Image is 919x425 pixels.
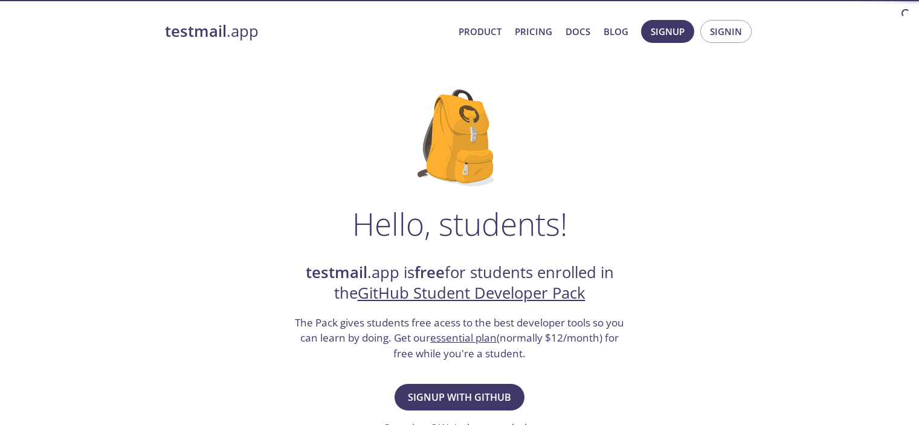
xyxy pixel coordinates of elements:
button: Signin [700,20,752,43]
a: Pricing [515,24,552,39]
span: Signin [710,24,742,39]
strong: testmail [165,21,227,42]
strong: testmail [306,262,367,283]
a: Blog [604,24,628,39]
a: testmail.app [165,21,449,42]
a: Product [459,24,501,39]
a: Docs [566,24,590,39]
h2: .app is for students enrolled in the [294,262,626,304]
h1: Hello, students! [352,206,567,242]
a: GitHub Student Developer Pack [358,282,585,303]
span: Signup with GitHub [408,389,511,406]
span: Signup [651,24,685,39]
a: essential plan [430,331,497,345]
strong: free [414,262,445,283]
button: Signup with GitHub [395,384,524,410]
button: Signup [641,20,694,43]
img: github-student-backpack.png [418,89,501,186]
h3: The Pack gives students free acess to the best developer tools so you can learn by doing. Get our... [294,315,626,362]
